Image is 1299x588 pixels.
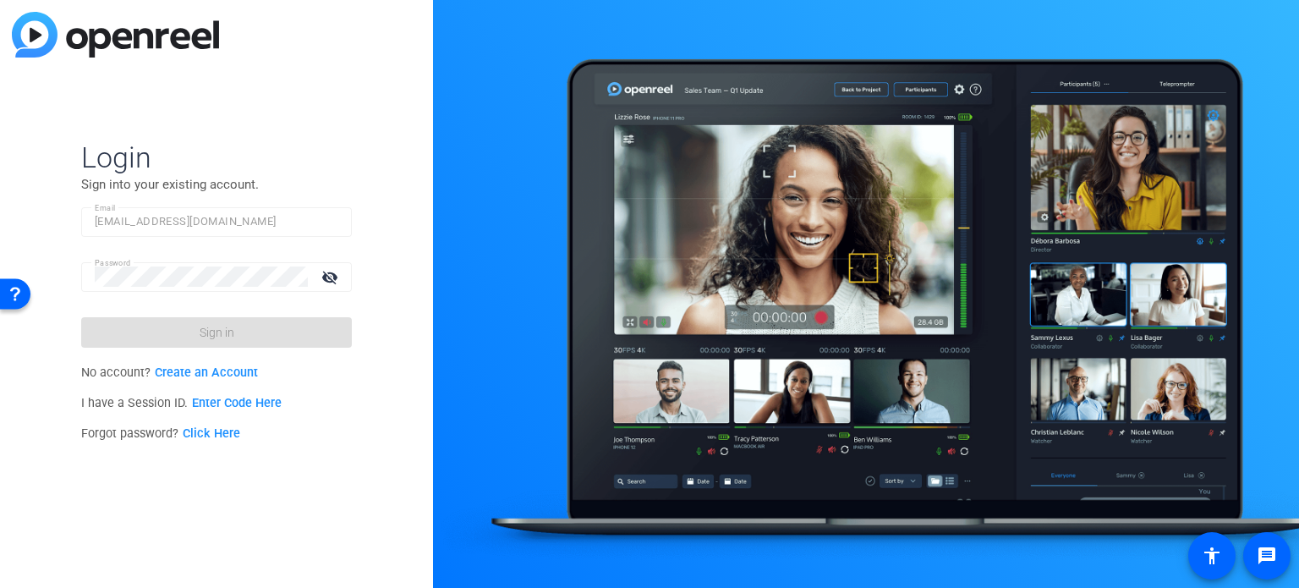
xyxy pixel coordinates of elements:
img: blue-gradient.svg [12,12,219,58]
a: Click Here [183,426,240,441]
span: Forgot password? [81,426,240,441]
mat-icon: accessibility [1202,546,1222,566]
a: Create an Account [155,365,258,380]
span: No account? [81,365,258,380]
p: Sign into your existing account. [81,175,352,194]
span: I have a Session ID. [81,396,282,410]
mat-icon: message [1257,546,1277,566]
mat-icon: visibility_off [311,265,352,289]
span: Login [81,140,352,175]
input: Enter Email Address [95,212,338,232]
a: Enter Code Here [192,396,282,410]
mat-label: Email [95,203,116,212]
mat-label: Password [95,258,131,267]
